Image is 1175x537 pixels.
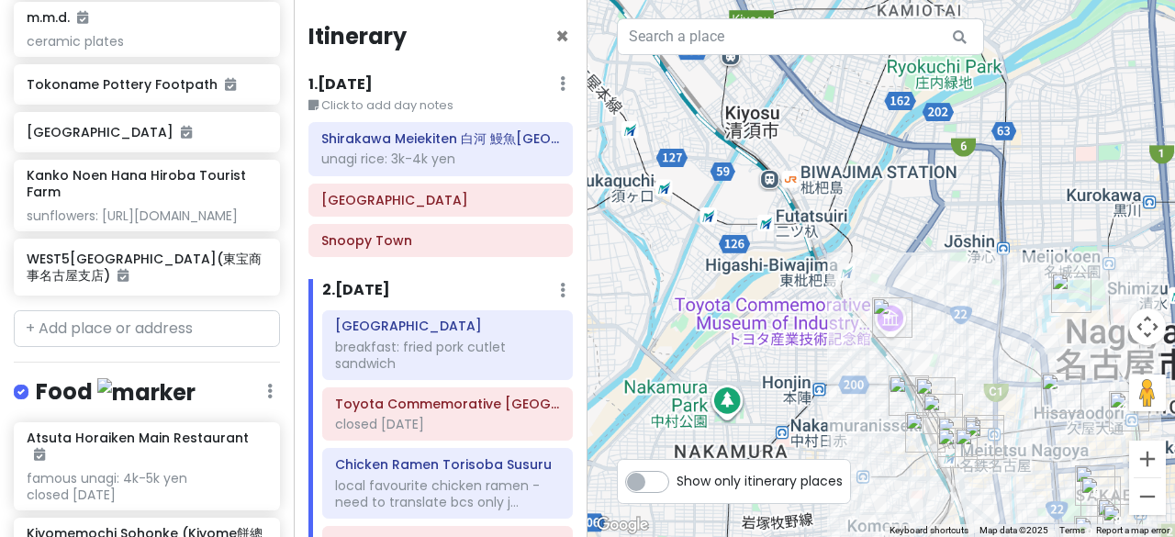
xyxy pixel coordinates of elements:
[1051,273,1091,313] div: Honmaru Palace Museum Shop
[335,318,560,334] h6: Konparu Sun Road
[27,470,266,503] div: famous unagi: 4k-5k yen closed [DATE]
[1041,373,1081,413] div: Chicken Ramen Torisoba Susuru
[27,167,266,200] h6: Kanko Noen Hana Hiroba Tourist Farm
[308,96,573,115] small: Click to add day notes
[14,310,280,347] input: + Add place or address
[335,477,560,510] div: local favourite chicken ramen - need to translate bcs only j...
[225,78,236,91] i: Added to itinerary
[964,415,1004,455] div: Yanagibashi Central Market
[1129,308,1166,345] button: Map camera controls
[27,76,266,93] h6: Tokoname Pottery Footpath
[905,412,946,453] div: Esca underground shopping center
[915,377,956,418] div: Shirakawa Meiekiten 白河 鰻魚飯 名駅店
[36,377,196,408] h4: Food
[890,524,968,537] button: Keyboard shortcuts
[335,416,560,432] div: closed [DATE]
[1129,375,1166,411] button: Drag Pegman onto the map to open Street View
[322,281,390,300] h6: 2 . [DATE]
[872,297,912,338] div: Toyota Commemorative Museum of Industry and Technology
[27,207,266,224] div: sunflowers: [URL][DOMAIN_NAME]
[97,378,196,407] img: marker
[181,126,192,139] i: Added to itinerary
[308,75,373,95] h6: 1 . [DATE]
[555,26,569,48] button: Close
[335,339,560,372] div: breakfast: fried pork cutlet sandwich
[1096,525,1169,535] a: Report a map error
[321,232,560,249] h6: Snoopy Town
[321,192,560,208] h6: Esca underground shopping center
[27,9,88,26] h6: m.m.d.
[1059,525,1085,535] a: Terms
[617,18,984,55] input: Search a place
[117,269,129,282] i: Added to itinerary
[677,471,843,491] span: Show only itinerary places
[1080,476,1121,517] div: Wakamiya Hachiman Shrine 若宮八幡社
[889,375,929,416] div: 第2中村ビル
[1129,478,1166,515] button: Zoom out
[937,428,978,468] div: HARBS Meitetsunagoyaten
[1075,465,1115,506] div: WEST5名古屋店(東宝商事名古屋支店)
[964,420,1004,460] div: Jiro
[321,130,560,147] h6: Shirakawa Meiekiten 白河 鰻魚飯 名駅店
[321,151,560,167] div: unagi rice: 3k-4k yen
[1129,441,1166,477] button: Zoom in
[27,430,266,463] h6: Atsuta Horaiken Main Restaurant
[923,394,963,434] div: Snoopy Town
[555,21,569,51] span: Close itinerary
[592,513,653,537] img: Google
[592,513,653,537] a: Open this area in Google Maps (opens a new window)
[27,124,266,140] h6: [GEOGRAPHIC_DATA]
[77,11,88,24] i: Added to itinerary
[308,22,407,50] h4: Itinerary
[27,251,266,284] h6: WEST5[GEOGRAPHIC_DATA](東宝商事名古屋支店)
[335,456,560,473] h6: Chicken Ramen Torisoba Susuru
[335,396,560,412] h6: Toyota Commemorative Museum of Industry and Technology
[1109,391,1149,431] div: m.m.d.
[34,448,45,461] i: Added to itinerary
[27,33,266,50] div: ceramic plates
[937,417,978,457] div: Konparu Sun Road
[979,525,1048,535] span: Map data ©2025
